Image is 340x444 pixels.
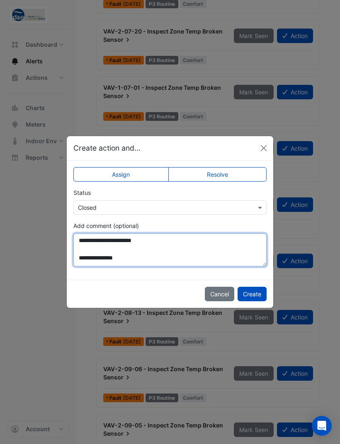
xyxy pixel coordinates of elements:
[238,287,267,301] button: Create
[73,167,169,182] label: Assign
[312,416,332,436] div: Open Intercom Messenger
[205,287,234,301] button: Cancel
[73,143,141,154] h5: Create action and...
[73,221,139,230] label: Add comment (optional)
[257,142,270,154] button: Close
[73,188,91,197] label: Status
[168,167,267,182] label: Resolve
